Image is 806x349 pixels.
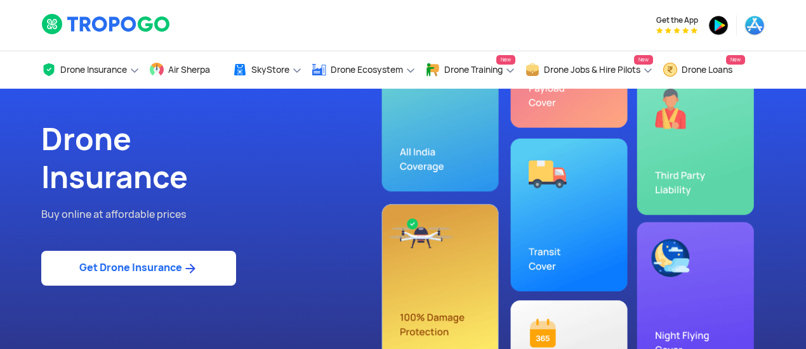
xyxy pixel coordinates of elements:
img: ic_arrow_forward_blue.svg [182,261,198,276]
a: Drone LoansNew [663,51,745,89]
span: New [496,55,515,65]
span: Get the App [656,15,698,25]
a: Drone TrainingNew [425,51,515,89]
a: Get Drone Insurance [41,251,236,286]
a: Drone Ecosystem [312,51,416,89]
span: Drone Ecosystem [331,65,403,75]
span: Drone Training [444,65,503,75]
a: SkyStore [232,51,302,89]
a: Drone Insurance [41,51,140,89]
img: ic_appstore.png [744,15,765,35]
span: New [726,55,745,65]
span: SkyStore [251,65,289,75]
span: Drone Jobs & Hire Pilots [544,65,640,75]
span: Air Sherpa [168,65,210,75]
span: Drone Loans [682,65,732,75]
a: Drone Jobs & Hire PilotsNew [525,51,653,89]
img: ic_playstore.png [708,15,729,35]
img: App Raking [656,27,697,34]
span: Drone Insurance [60,65,127,75]
a: Air Sherpa [149,51,223,89]
img: logoHeader.svg [41,13,171,35]
h1: Drone Insurance [41,120,393,196]
span: New [634,55,653,65]
p: Buy online at affordable prices [41,206,393,223]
